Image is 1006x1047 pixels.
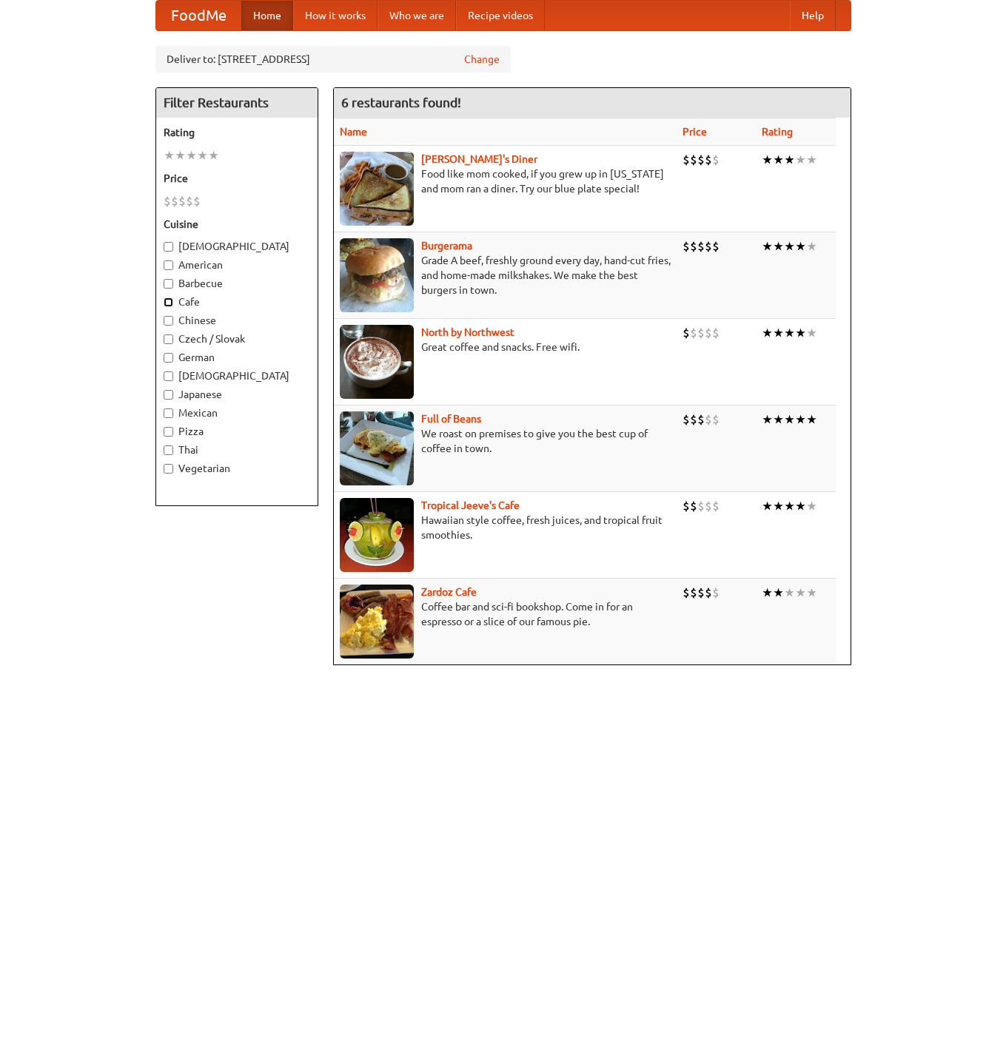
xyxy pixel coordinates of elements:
[690,325,697,341] li: $
[762,498,773,514] li: ★
[340,340,671,354] p: Great coffee and snacks. Free wifi.
[164,387,310,402] label: Japanese
[164,331,310,346] label: Czech / Slovak
[340,426,671,456] p: We roast on premises to give you the best cup of coffee in town.
[241,1,293,30] a: Home
[421,153,537,165] b: [PERSON_NAME]'s Diner
[690,498,697,514] li: $
[164,217,310,232] h5: Cuisine
[697,152,705,168] li: $
[773,238,784,255] li: ★
[806,238,817,255] li: ★
[773,411,784,428] li: ★
[683,238,690,255] li: $
[164,171,310,186] h5: Price
[340,152,414,226] img: sallys.jpg
[683,126,707,138] a: Price
[175,147,186,164] li: ★
[421,586,477,598] a: Zardoz Cafe
[683,411,690,428] li: $
[705,152,712,168] li: $
[773,498,784,514] li: ★
[186,147,197,164] li: ★
[193,193,201,209] li: $
[421,499,520,511] a: Tropical Jeeve's Cafe
[712,325,720,341] li: $
[456,1,545,30] a: Recipe videos
[806,411,817,428] li: ★
[164,334,173,344] input: Czech / Slovak
[784,238,795,255] li: ★
[790,1,836,30] a: Help
[164,257,310,272] label: American
[293,1,378,30] a: How it works
[795,411,806,428] li: ★
[784,325,795,341] li: ★
[164,276,310,291] label: Barbecue
[784,498,795,514] li: ★
[795,498,806,514] li: ★
[208,147,219,164] li: ★
[705,411,712,428] li: $
[340,126,367,138] a: Name
[340,498,414,572] img: jeeves.jpg
[705,325,712,341] li: $
[421,413,481,425] a: Full of Beans
[421,326,514,338] b: North by Northwest
[795,238,806,255] li: ★
[712,585,720,601] li: $
[164,371,173,381] input: [DEMOGRAPHIC_DATA]
[784,411,795,428] li: ★
[164,427,173,437] input: Pizza
[340,238,414,312] img: burgerama.jpg
[784,152,795,168] li: ★
[690,411,697,428] li: $
[340,513,671,542] p: Hawaiian style coffee, fresh juices, and tropical fruit smoothies.
[341,95,461,110] ng-pluralize: 6 restaurants found!
[762,325,773,341] li: ★
[690,152,697,168] li: $
[340,411,414,485] img: beans.jpg
[762,585,773,601] li: ★
[164,260,173,270] input: American
[156,1,241,30] a: FoodMe
[164,350,310,365] label: German
[697,238,705,255] li: $
[164,125,310,140] h5: Rating
[712,498,720,514] li: $
[171,193,178,209] li: $
[795,325,806,341] li: ★
[164,445,173,455] input: Thai
[164,279,173,289] input: Barbecue
[164,147,175,164] li: ★
[464,52,500,67] a: Change
[164,242,173,252] input: [DEMOGRAPHIC_DATA]
[156,88,318,118] h4: Filter Restaurants
[164,390,173,400] input: Japanese
[164,239,310,254] label: [DEMOGRAPHIC_DATA]
[340,253,671,297] p: Grade A beef, freshly ground every day, hand-cut fries, and home-made milkshakes. We make the bes...
[705,585,712,601] li: $
[378,1,456,30] a: Who we are
[164,405,310,420] label: Mexican
[164,193,171,209] li: $
[164,297,173,307] input: Cafe
[712,411,720,428] li: $
[795,152,806,168] li: ★
[340,599,671,629] p: Coffee bar and sci-fi bookshop. Come in for an espresso or a slice of our famous pie.
[784,585,795,601] li: ★
[421,240,472,252] b: Burgerama
[683,152,690,168] li: $
[773,585,784,601] li: ★
[164,464,173,474] input: Vegetarian
[773,152,784,168] li: ★
[164,424,310,439] label: Pizza
[164,294,310,309] label: Cafe
[340,166,671,196] p: Food like mom cooked, if you grew up in [US_STATE] and mom ran a diner. Try our blue plate special!
[697,411,705,428] li: $
[712,238,720,255] li: $
[705,498,712,514] li: $
[197,147,208,164] li: ★
[697,325,705,341] li: $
